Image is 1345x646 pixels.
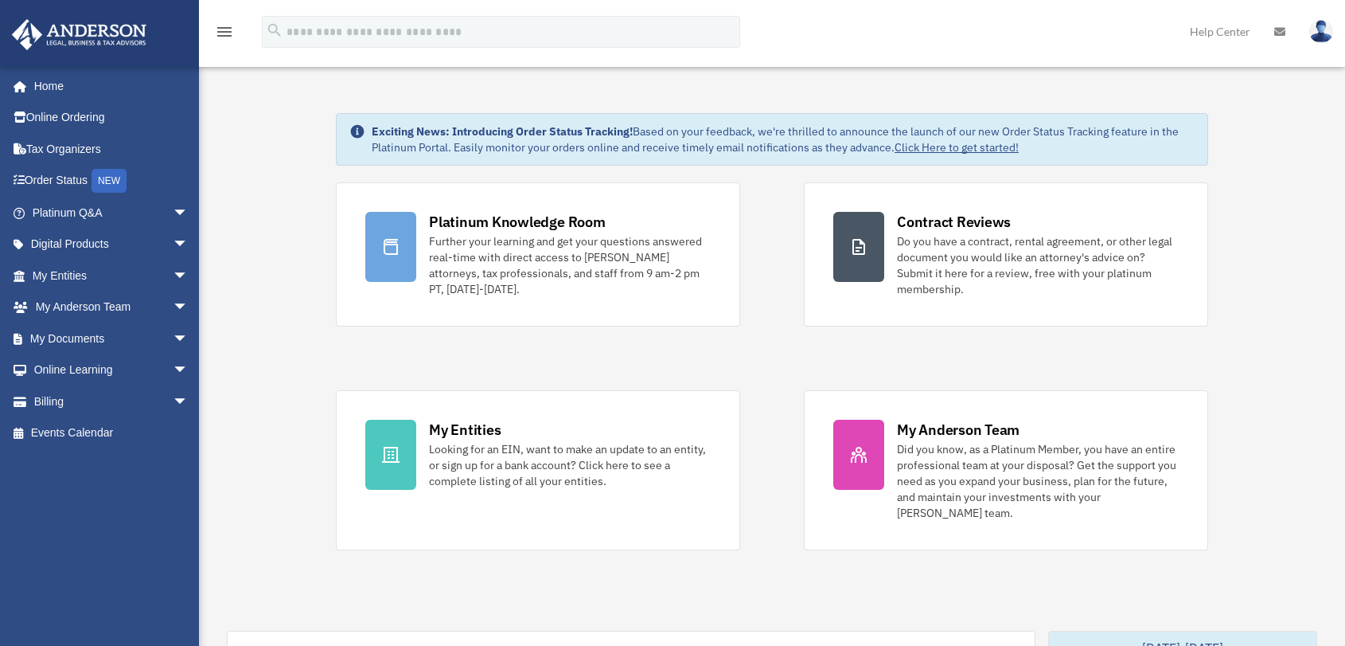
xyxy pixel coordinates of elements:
a: Billingarrow_drop_down [11,386,212,417]
a: Online Ordering [11,102,212,134]
div: Contract Reviews [897,212,1011,232]
span: arrow_drop_down [173,229,205,261]
a: Platinum Q&Aarrow_drop_down [11,197,212,229]
span: arrow_drop_down [173,197,205,229]
a: Order StatusNEW [11,165,212,198]
span: arrow_drop_down [173,323,205,355]
a: My Anderson Teamarrow_drop_down [11,292,212,323]
a: My Anderson Team Did you know, as a Platinum Member, you have an entire professional team at your... [804,390,1208,550]
div: My Entities [429,420,501,440]
div: Do you have a contract, rental agreement, or other legal document you would like an attorney's ad... [897,233,1179,297]
a: Digital Productsarrow_drop_down [11,229,212,260]
span: arrow_drop_down [173,354,205,387]
span: arrow_drop_down [173,292,205,324]
div: Did you know, as a Platinum Member, you have an entire professional team at your disposal? Get th... [897,441,1179,521]
span: arrow_drop_down [173,386,205,418]
div: My Anderson Team [897,420,1019,440]
div: NEW [92,169,127,193]
span: arrow_drop_down [173,260,205,292]
div: Further your learning and get your questions answered real-time with direct access to [PERSON_NAM... [429,233,711,297]
a: menu [215,28,234,41]
div: Based on your feedback, we're thrilled to announce the launch of our new Order Status Tracking fe... [372,123,1195,155]
div: Looking for an EIN, want to make an update to an entity, or sign up for a bank account? Click her... [429,441,711,489]
a: Home [11,70,205,102]
a: Tax Organizers [11,133,212,165]
a: Platinum Knowledge Room Further your learning and get your questions answered real-time with dire... [336,182,740,327]
a: Online Learningarrow_drop_down [11,354,212,386]
a: My Entitiesarrow_drop_down [11,260,212,292]
a: Click Here to get started! [895,140,1019,155]
i: search [266,22,283,39]
a: My Documentsarrow_drop_down [11,323,212,354]
strong: Exciting News: Introducing Order Status Tracking! [372,124,633,139]
img: User Pic [1309,20,1333,43]
a: Contract Reviews Do you have a contract, rental agreement, or other legal document you would like... [804,182,1208,327]
a: My Entities Looking for an EIN, want to make an update to an entity, or sign up for a bank accoun... [336,390,740,550]
div: Platinum Knowledge Room [429,212,606,232]
a: Events Calendar [11,417,212,449]
img: Anderson Advisors Platinum Portal [7,19,151,50]
i: menu [215,22,234,41]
